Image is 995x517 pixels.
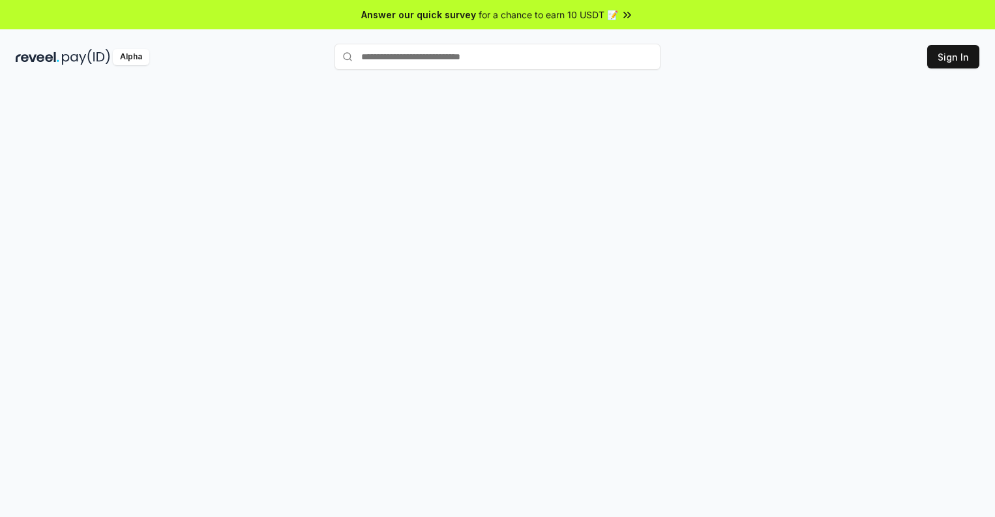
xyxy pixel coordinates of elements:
[361,8,476,22] span: Answer our quick survey
[16,49,59,65] img: reveel_dark
[479,8,618,22] span: for a chance to earn 10 USDT 📝
[113,49,149,65] div: Alpha
[927,45,979,68] button: Sign In
[62,49,110,65] img: pay_id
